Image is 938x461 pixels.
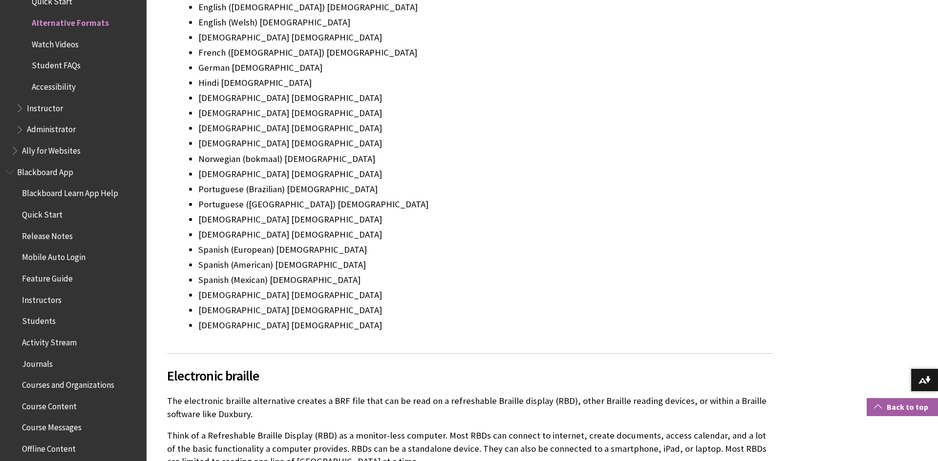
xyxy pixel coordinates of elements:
span: Student FAQs [32,58,81,71]
span: Students [22,313,56,326]
li: [DEMOGRAPHIC_DATA] [DEMOGRAPHIC_DATA] [198,228,773,241]
li: [DEMOGRAPHIC_DATA] [DEMOGRAPHIC_DATA] [198,288,773,302]
li: Spanish (American) [DEMOGRAPHIC_DATA] [198,258,773,272]
li: [DEMOGRAPHIC_DATA] [DEMOGRAPHIC_DATA] [198,91,773,105]
span: Course Messages [22,420,82,433]
span: Feature Guide [22,270,73,283]
span: Mobile Auto Login [22,249,85,262]
li: [DEMOGRAPHIC_DATA] [DEMOGRAPHIC_DATA] [198,137,773,150]
li: German [DEMOGRAPHIC_DATA] [198,61,773,75]
li: Norwegian (bokmaal) [DEMOGRAPHIC_DATA] [198,152,773,166]
li: [DEMOGRAPHIC_DATA] [DEMOGRAPHIC_DATA] [198,121,773,135]
li: Hindi [DEMOGRAPHIC_DATA] [198,76,773,90]
p: The electronic braille alternative creates a BRF file that can be read on a refreshable Braille d... [167,395,773,420]
li: [DEMOGRAPHIC_DATA] [DEMOGRAPHIC_DATA] [198,213,773,226]
li: [DEMOGRAPHIC_DATA] [DEMOGRAPHIC_DATA] [198,303,773,317]
li: [DEMOGRAPHIC_DATA] [DEMOGRAPHIC_DATA] [198,106,773,120]
span: Instructor [27,100,63,113]
span: Release Notes [22,228,73,241]
li: English ([DEMOGRAPHIC_DATA]) [DEMOGRAPHIC_DATA] [198,0,773,14]
span: Blackboard App [17,164,73,177]
span: Offline Content [22,441,76,454]
a: Back to top [867,398,938,416]
span: Electronic braille [167,365,773,386]
li: English (Welsh) [DEMOGRAPHIC_DATA] [198,16,773,29]
li: Spanish (European) [DEMOGRAPHIC_DATA] [198,243,773,257]
span: Accessibility [32,79,76,92]
span: Course Content [22,398,77,411]
li: French ([DEMOGRAPHIC_DATA]) [DEMOGRAPHIC_DATA] [198,46,773,60]
li: [DEMOGRAPHIC_DATA] [DEMOGRAPHIC_DATA] [198,167,773,181]
span: Instructors [22,292,62,305]
li: Portuguese ([GEOGRAPHIC_DATA]) [DEMOGRAPHIC_DATA] [198,198,773,211]
span: Watch Videos [32,36,79,49]
li: Portuguese (Brazilian) [DEMOGRAPHIC_DATA] [198,182,773,196]
span: Activity Stream [22,334,77,347]
span: Administrator [27,121,76,135]
span: Courses and Organizations [22,377,114,390]
span: Blackboard Learn App Help [22,185,118,199]
span: Quick Start [22,206,63,220]
span: Journals [22,356,53,369]
li: Spanish (Mexican) [DEMOGRAPHIC_DATA] [198,273,773,287]
span: Alternative Formats [32,15,109,28]
span: Ally for Websites [22,142,81,156]
li: [DEMOGRAPHIC_DATA] [DEMOGRAPHIC_DATA] [198,31,773,44]
li: [DEMOGRAPHIC_DATA] [DEMOGRAPHIC_DATA] [198,319,773,332]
